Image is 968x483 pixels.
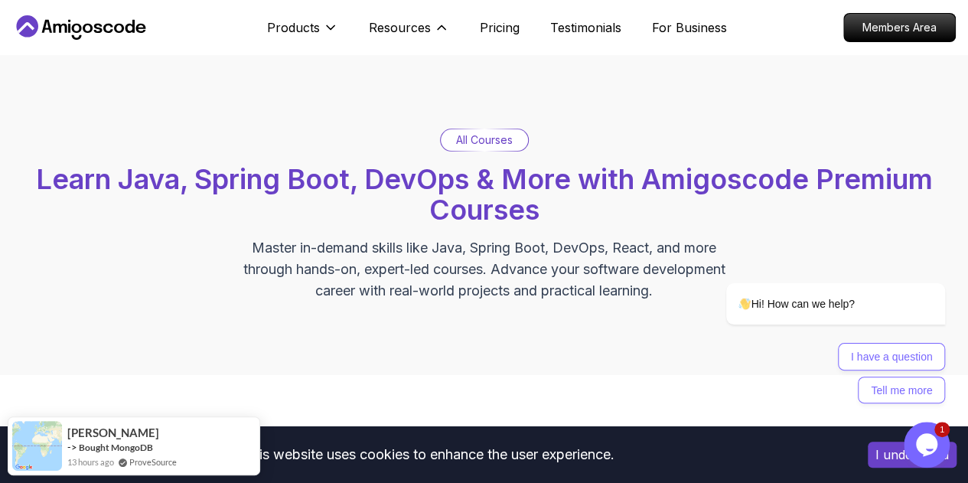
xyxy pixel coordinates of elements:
[67,455,114,468] span: 13 hours ago
[480,18,520,37] a: Pricing
[267,18,320,37] p: Products
[67,426,159,439] span: [PERSON_NAME]
[868,442,957,468] button: Accept cookies
[550,18,621,37] a: Testimonials
[843,13,956,42] a: Members Area
[11,438,845,472] div: This website uses cookies to enhance the user experience.
[79,442,153,453] a: Bought MongoDB
[677,146,953,414] iframe: chat widget
[652,18,727,37] a: For Business
[844,14,955,41] p: Members Area
[12,421,62,471] img: provesource social proof notification image
[369,18,431,37] p: Resources
[904,422,953,468] iframe: chat widget
[369,18,449,49] button: Resources
[129,455,177,468] a: ProveSource
[267,18,338,49] button: Products
[67,441,77,453] span: ->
